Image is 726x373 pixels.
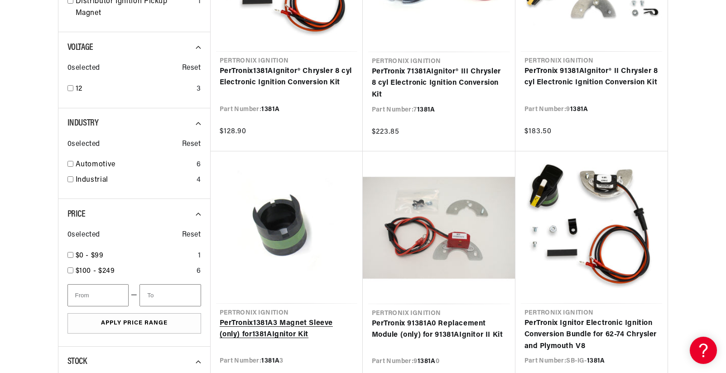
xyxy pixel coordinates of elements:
[67,357,87,366] span: Stock
[67,139,100,150] span: 0 selected
[197,83,201,95] div: 3
[182,63,201,74] span: Reset
[182,139,201,150] span: Reset
[524,318,659,353] a: PerTronix Ignitor Electronic Ignition Conversion Bundle for 62-74 Chrysler and Plymouth V8
[76,174,193,186] a: Industrial
[372,66,506,101] a: PerTronix 71381AIgnitor® III Chrysler 8 cyl Electronic Ignition Conversion Kit
[67,284,129,306] input: From
[67,43,93,52] span: Voltage
[139,284,201,306] input: To
[220,66,354,89] a: PerTronix1381AIgnitor® Chrysler 8 cyl Electronic Ignition Conversion Kit
[76,252,104,259] span: $0 - $99
[131,290,138,301] span: —
[67,63,100,74] span: 0 selected
[524,66,659,89] a: PerTronix 91381AIgnitor® II Chrysler 8 cyl Electronic Ignition Conversion Kit
[197,159,201,171] div: 6
[76,159,193,171] a: Automotive
[197,266,201,277] div: 6
[182,229,201,241] span: Reset
[76,83,193,95] a: 12
[67,313,201,334] button: Apply Price Range
[67,210,86,219] span: Price
[76,267,115,275] span: $100 - $249
[198,250,201,262] div: 1
[220,318,354,341] a: PerTronix1381A3 Magnet Sleeve (only) for1381AIgnitor Kit
[372,318,506,341] a: PerTronix 91381A0 Replacement Module (only) for 91381AIgnitor II Kit
[67,119,99,128] span: Industry
[67,229,100,241] span: 0 selected
[197,174,201,186] div: 4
